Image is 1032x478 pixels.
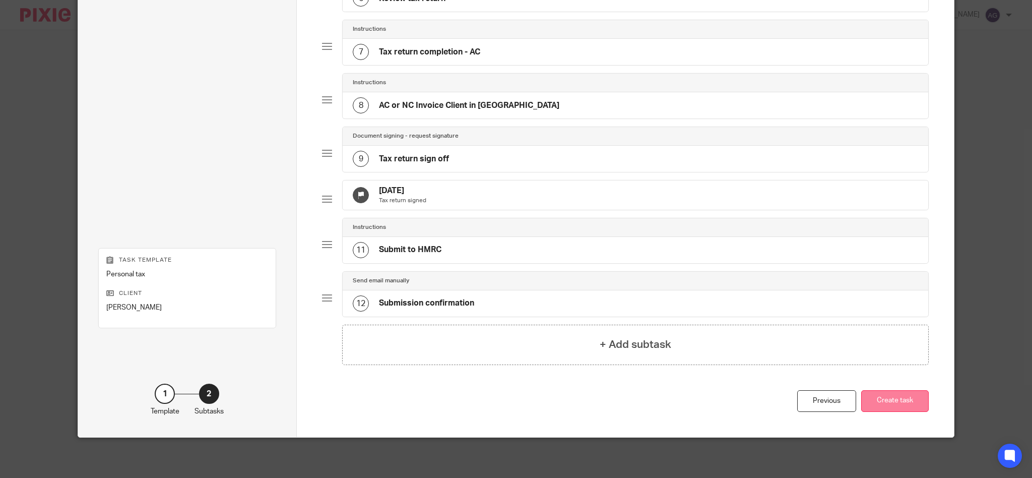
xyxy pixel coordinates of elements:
div: 2 [199,384,219,404]
div: 12 [353,295,369,312]
h4: Document signing - request signature [353,132,459,140]
div: Previous [797,390,856,412]
h4: AC or NC Invoice Client in [GEOGRAPHIC_DATA] [379,100,559,111]
p: Subtasks [195,406,224,416]
h4: Send email manually [353,277,409,285]
div: 1 [155,384,175,404]
button: Create task [861,390,929,412]
p: Template [151,406,179,416]
p: Client [106,289,269,297]
div: 11 [353,242,369,258]
h4: Tax return sign off [379,154,449,164]
h4: Submit to HMRC [379,245,441,255]
p: Task template [106,256,269,264]
p: Personal tax [106,269,269,279]
div: 7 [353,44,369,60]
h4: + Add subtask [600,337,671,352]
p: Tax return signed [379,197,426,205]
div: 9 [353,151,369,167]
h4: Instructions [353,223,386,231]
h4: Submission confirmation [379,298,474,309]
p: [PERSON_NAME] [106,303,269,313]
h4: [DATE] [379,186,426,196]
h4: Tax return completion - AC [379,47,480,57]
div: 8 [353,97,369,113]
h4: Instructions [353,25,386,33]
h4: Instructions [353,79,386,87]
